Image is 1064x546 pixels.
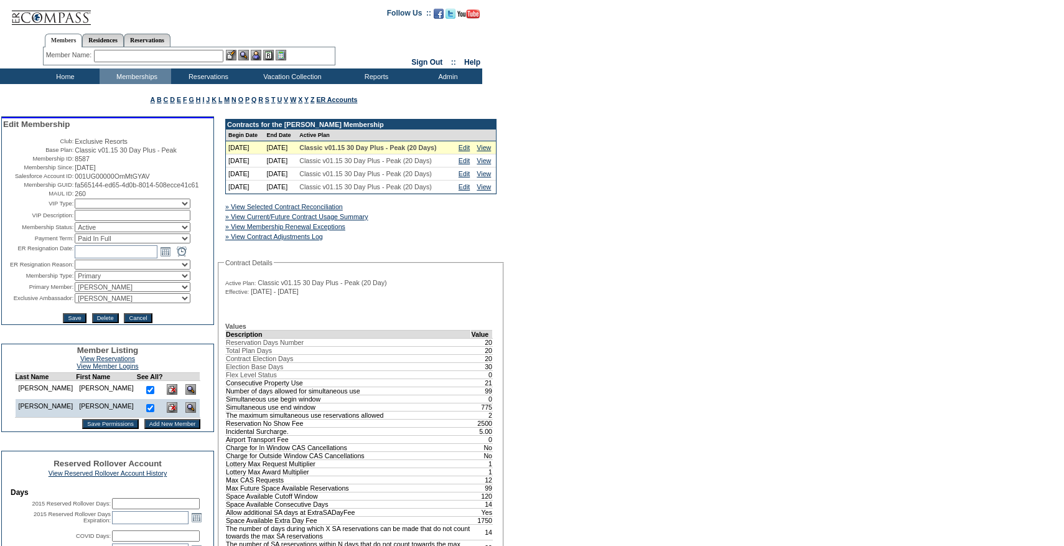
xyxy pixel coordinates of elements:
a: Follow us on Twitter [446,12,455,20]
a: Subscribe to our YouTube Channel [457,12,480,20]
td: [DATE] [264,141,297,154]
a: Members [45,34,83,47]
td: Primary Member: [3,282,73,292]
td: Space Available Cutoff Window [226,492,471,500]
td: No [471,451,493,459]
img: Reservations [263,50,274,60]
td: Active Plan [297,129,456,141]
a: D [170,96,175,103]
a: View Reserved Rollover Account History [49,469,167,477]
span: Effective: [225,288,249,296]
span: Reservation Days Number [226,339,304,346]
a: View [477,157,491,164]
input: Save [63,313,86,323]
a: Q [251,96,256,103]
a: M [224,96,230,103]
a: F [183,96,187,103]
span: Reserved Rollover Account [54,459,162,468]
td: VIP Description: [3,210,73,221]
td: Membership ID: [3,155,73,162]
a: Sign Out [411,58,442,67]
a: » View Membership Renewal Exceptions [225,223,345,230]
td: Membership Status: [3,222,73,232]
td: Membership GUID: [3,181,73,189]
img: b_calculator.gif [276,50,286,60]
a: W [290,96,296,103]
td: Lottery Max Award Multiplier [226,468,471,476]
a: » View Selected Contract Reconciliation [225,203,343,210]
td: 2500 [471,419,493,427]
td: 99 [471,484,493,492]
span: 8587 [75,155,90,162]
img: Subscribe to our YouTube Channel [457,9,480,19]
img: View [238,50,249,60]
input: Cancel [124,313,152,323]
a: View [477,170,491,177]
td: 14 [471,524,493,540]
td: Reservation No Show Fee [226,419,471,427]
img: b_edit.gif [226,50,236,60]
td: Last Name [15,373,76,381]
span: [DATE] - [DATE] [251,288,299,295]
span: Classic v01.15 30 Day Plus - Peak (20 Days) [299,144,436,151]
td: [PERSON_NAME] [15,381,76,400]
input: Add New Member [144,419,201,429]
td: Number of days allowed for simultaneous use [226,387,471,395]
td: Max CAS Requests [226,476,471,484]
td: End Date [264,129,297,141]
a: Reservations [124,34,170,47]
a: Residences [82,34,124,47]
a: ER Accounts [316,96,357,103]
td: Days [11,488,205,497]
label: 2015 Reserved Rollover Days: [32,501,111,507]
a: I [202,96,204,103]
a: L [218,96,222,103]
td: 21 [471,379,493,387]
a: View [477,144,491,151]
legend: Contract Details [224,259,274,266]
a: U [277,96,282,103]
td: Contracts for the [PERSON_NAME] Membership [226,120,496,129]
a: View [477,183,491,191]
td: Charge for Outside Window CAS Cancellations [226,451,471,459]
div: Member Name: [46,50,94,60]
a: Edit [459,183,470,191]
img: Impersonate [251,50,261,60]
td: 1 [471,468,493,476]
a: K [212,96,217,103]
img: Delete [167,402,177,413]
a: Open the calendar popup. [159,245,172,258]
a: S [265,96,269,103]
td: The number of days during which X SA reservations can be made that do not count towards the max S... [226,524,471,540]
td: First Name [76,373,137,381]
td: The maximum simultaneous use reservations allowed [226,411,471,419]
span: Exclusive Resorts [75,138,128,145]
td: Salesforce Account ID: [3,172,73,180]
td: Allow additional SA days at ExtraSADayFee [226,508,471,516]
span: Total Plan Days [226,347,272,354]
a: Edit [459,157,470,164]
td: Incidental Surcharge. [226,427,471,435]
a: View Reservations [80,355,135,362]
a: Edit [459,170,470,177]
a: J [206,96,210,103]
a: X [298,96,302,103]
td: 0 [471,370,493,379]
td: 12 [471,476,493,484]
td: 0 [471,395,493,403]
td: [DATE] [226,181,264,194]
td: 5.00 [471,427,493,435]
td: Base Plan: [3,146,73,154]
a: N [231,96,236,103]
span: Flex Level Status [226,371,277,379]
td: Simultaneous use end window [226,403,471,411]
span: Election Base Days [226,363,283,370]
td: Reports [339,68,411,84]
span: 001UG00000OmMtGYAV [75,172,149,180]
td: [DATE] [264,154,297,167]
td: Admin [411,68,482,84]
td: Consecutive Property Use [226,379,471,387]
b: Values [225,322,246,330]
td: Payment Term: [3,233,73,243]
a: Open the calendar popup. [190,511,203,524]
